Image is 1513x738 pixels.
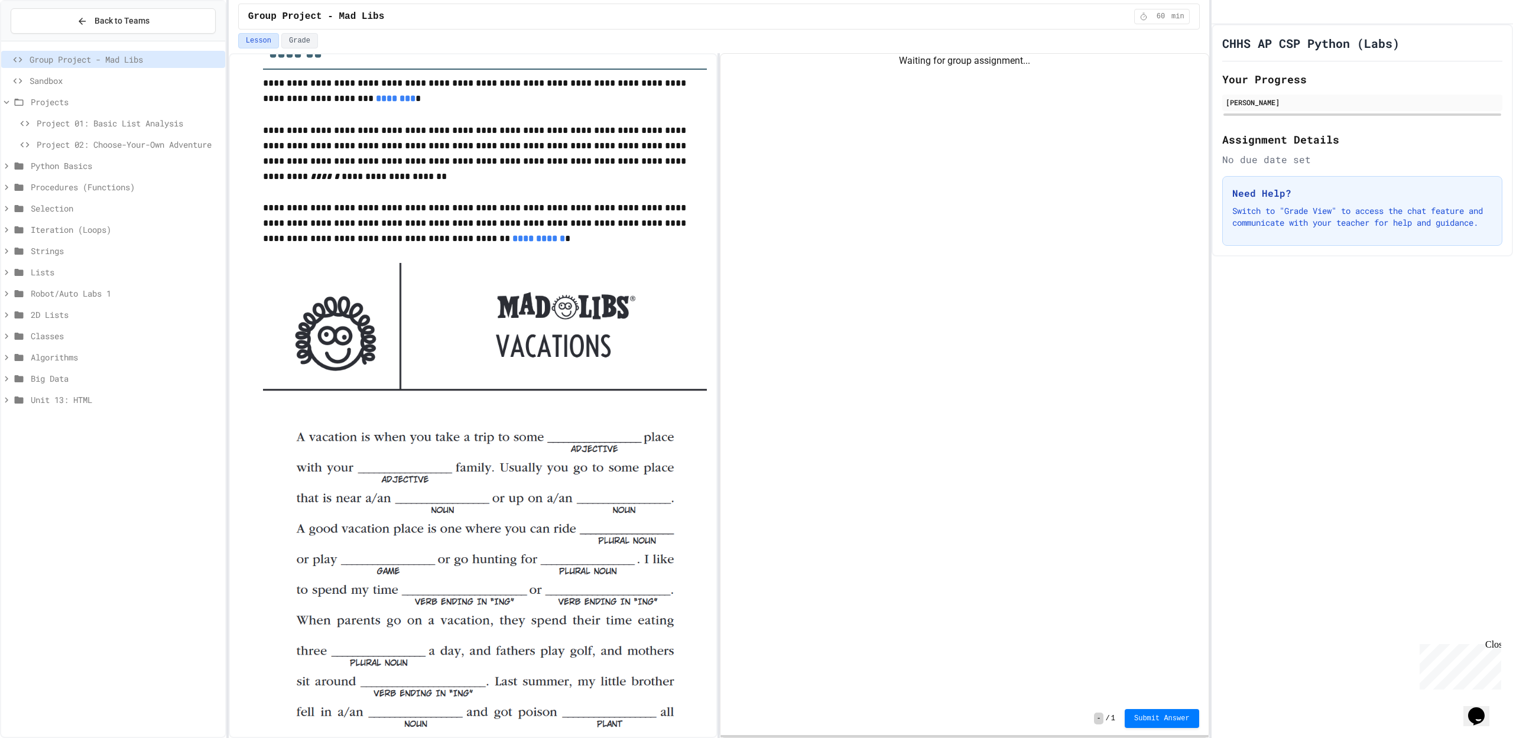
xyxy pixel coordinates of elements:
span: 2D Lists [31,308,220,321]
span: Unit 13: HTML [31,394,220,406]
span: Submit Answer [1134,714,1190,723]
span: 1 [1111,714,1115,723]
span: Group Project - Mad Libs [248,9,384,24]
span: Iteration (Loops) [31,223,220,236]
div: Chat with us now!Close [5,5,82,75]
h2: Assignment Details [1222,131,1502,148]
span: Classes [31,330,220,342]
button: Grade [281,33,318,48]
span: Selection [31,202,220,214]
span: Projects [31,96,220,108]
span: Group Project - Mad Libs [30,53,220,66]
div: [PERSON_NAME] [1226,97,1499,108]
span: Big Data [31,372,220,385]
button: Submit Answer [1125,709,1199,728]
div: No due date set [1222,152,1502,167]
div: Waiting for group assignment... [720,54,1208,68]
h1: CHHS AP CSP Python (Labs) [1222,35,1400,51]
span: Strings [31,245,220,257]
span: Python Basics [31,160,220,172]
span: min [1171,12,1184,21]
span: - [1094,713,1103,724]
span: Procedures (Functions) [31,181,220,193]
span: / [1106,714,1110,723]
iframe: chat widget [1415,639,1501,690]
span: Project 02: Choose-Your-Own Adventure [37,138,220,151]
span: 60 [1151,12,1170,21]
p: Switch to "Grade View" to access the chat feature and communicate with your teacher for help and ... [1232,205,1492,229]
span: Algorithms [31,351,220,363]
h2: Your Progress [1222,71,1502,87]
iframe: chat widget [1463,691,1501,726]
span: Project 01: Basic List Analysis [37,117,220,129]
span: Sandbox [30,74,220,87]
button: Back to Teams [11,8,216,34]
button: Lesson [238,33,279,48]
h3: Need Help? [1232,186,1492,200]
span: Robot/Auto Labs 1 [31,287,220,300]
span: Lists [31,266,220,278]
span: Back to Teams [95,15,150,27]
